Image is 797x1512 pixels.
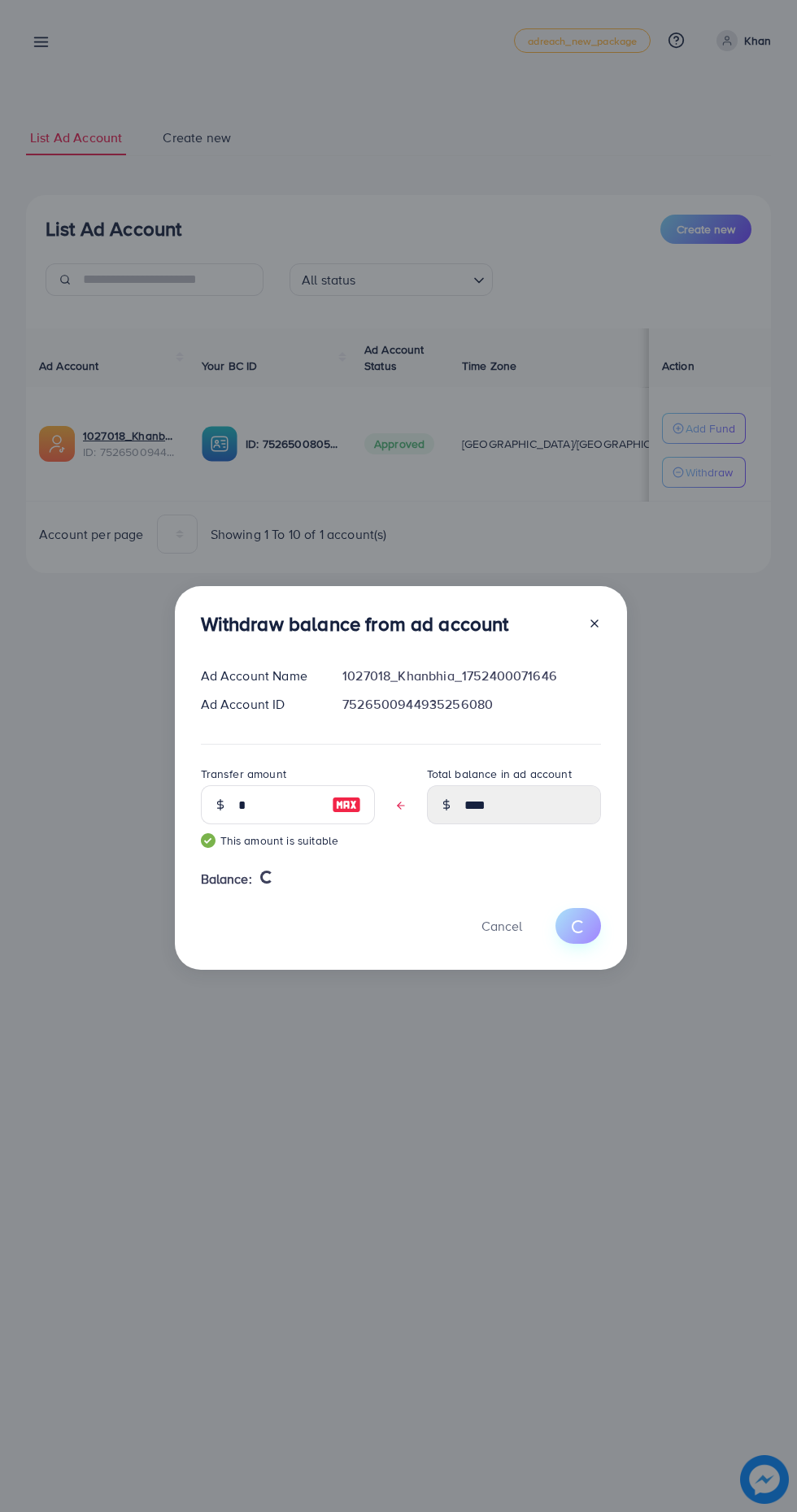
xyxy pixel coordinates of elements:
small: This amount is suitable [201,832,375,849]
img: guide [201,833,216,848]
img: image [332,795,361,815]
span: Cancel [481,917,522,935]
div: 7526500944935256080 [329,695,613,714]
div: 1027018_Khanbhia_1752400071646 [329,667,613,685]
div: Ad Account ID [188,695,330,714]
label: Transfer amount [201,766,286,782]
h3: Withdraw balance from ad account [201,612,509,636]
label: Total balance in ad account [427,766,572,782]
button: Cancel [461,908,542,943]
div: Ad Account Name [188,667,330,685]
span: Balance: [201,870,252,889]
